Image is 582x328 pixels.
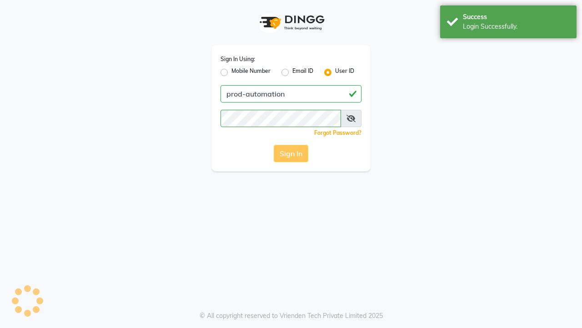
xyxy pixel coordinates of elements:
[221,55,255,63] label: Sign In Using:
[231,67,271,78] label: Mobile Number
[463,22,570,31] div: Login Successfully.
[221,110,341,127] input: Username
[335,67,354,78] label: User ID
[221,85,361,102] input: Username
[314,129,361,136] a: Forgot Password?
[255,9,327,36] img: logo1.svg
[463,12,570,22] div: Success
[292,67,313,78] label: Email ID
